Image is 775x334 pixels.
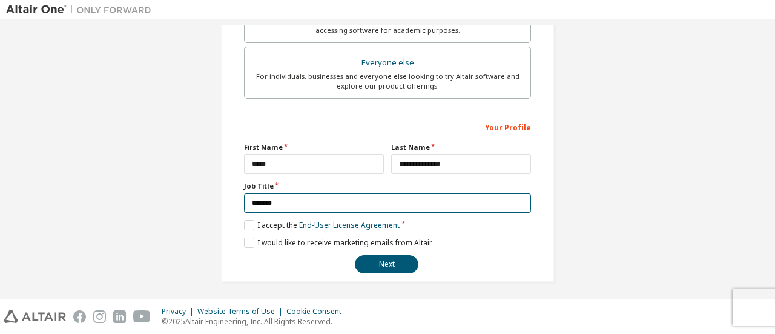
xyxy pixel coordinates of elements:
img: linkedin.svg [113,310,126,323]
img: altair_logo.svg [4,310,66,323]
div: Privacy [162,307,197,316]
img: youtube.svg [133,310,151,323]
label: Last Name [391,142,531,152]
label: I accept the [244,220,400,230]
div: Website Terms of Use [197,307,286,316]
img: instagram.svg [93,310,106,323]
img: Altair One [6,4,157,16]
a: End-User License Agreement [299,220,400,230]
div: For faculty & administrators of academic institutions administering students and accessing softwa... [252,16,523,35]
div: Cookie Consent [286,307,349,316]
label: Job Title [244,181,531,191]
p: © 2025 Altair Engineering, Inc. All Rights Reserved. [162,316,349,327]
label: First Name [244,142,384,152]
div: Your Profile [244,117,531,136]
div: For individuals, businesses and everyone else looking to try Altair software and explore our prod... [252,72,523,91]
div: Everyone else [252,55,523,72]
button: Next [355,255,418,273]
img: facebook.svg [73,310,86,323]
label: I would like to receive marketing emails from Altair [244,238,432,248]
